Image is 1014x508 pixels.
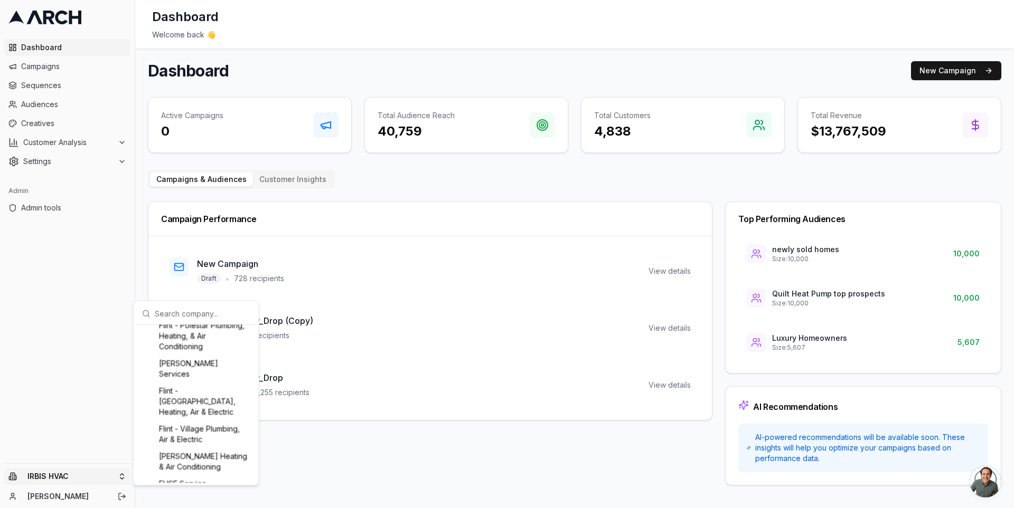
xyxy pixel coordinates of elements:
[155,303,250,324] input: Search company...
[138,355,255,382] div: [PERSON_NAME] Services
[138,448,255,475] div: [PERSON_NAME] Heating & Air Conditioning
[136,324,257,483] div: Suggestions
[138,382,255,420] div: Flint - [GEOGRAPHIC_DATA], Heating, Air & Electric
[138,475,255,492] div: FUSE Service
[138,317,255,355] div: Flint - Polestar Plumbing, Heating, & Air Conditioning
[138,420,255,448] div: Flint - Village Plumbing, Air & Electric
